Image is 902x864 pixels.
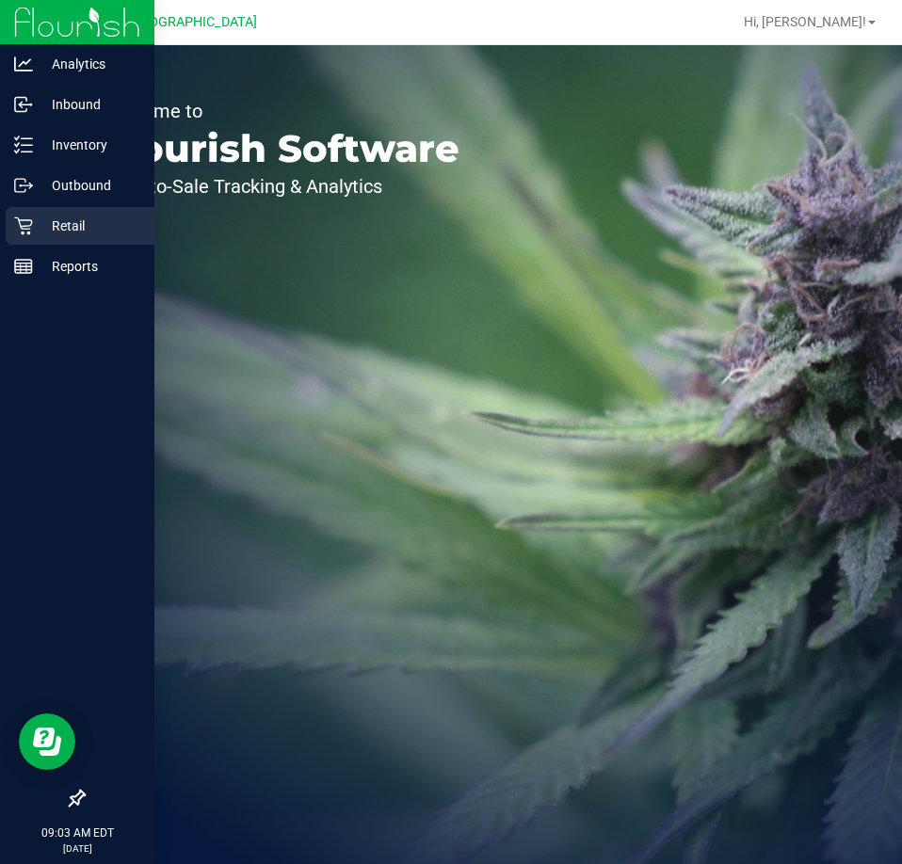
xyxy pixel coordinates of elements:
[14,136,33,154] inline-svg: Inventory
[33,215,146,237] p: Retail
[33,255,146,278] p: Reports
[102,177,459,196] p: Seed-to-Sale Tracking & Analytics
[14,216,33,235] inline-svg: Retail
[102,130,459,168] p: Flourish Software
[128,14,257,30] span: [GEOGRAPHIC_DATA]
[33,93,146,116] p: Inbound
[33,174,146,197] p: Outbound
[744,14,866,29] span: Hi, [PERSON_NAME]!
[14,55,33,73] inline-svg: Analytics
[8,841,146,856] p: [DATE]
[14,176,33,195] inline-svg: Outbound
[33,134,146,156] p: Inventory
[19,713,75,770] iframe: Resource center
[33,53,146,75] p: Analytics
[8,824,146,841] p: 09:03 AM EDT
[102,102,459,120] p: Welcome to
[14,95,33,114] inline-svg: Inbound
[14,257,33,276] inline-svg: Reports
